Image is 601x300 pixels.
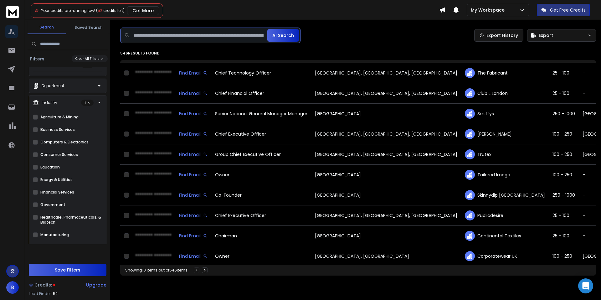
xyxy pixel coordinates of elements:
[311,185,461,205] td: [GEOGRAPHIC_DATA]
[471,7,507,13] p: My Workspace
[179,90,208,96] div: Find Email
[465,129,545,139] div: [PERSON_NAME]
[465,149,545,159] div: Trutex
[6,6,19,18] img: logo
[578,278,593,293] div: Open Intercom Messenger
[311,144,461,165] td: [GEOGRAPHIC_DATA], [GEOGRAPHIC_DATA], [GEOGRAPHIC_DATA]
[179,212,208,219] div: Find Email
[53,291,58,296] span: 52
[465,170,545,180] div: Tailored Image
[465,88,545,98] div: Club L London
[127,6,159,15] button: Get More
[211,124,311,144] td: Chief Executive Officer
[69,21,108,34] button: Saved Search
[179,111,208,117] div: Find Email
[29,291,52,296] p: Lead Finder:
[465,251,545,261] div: Corporatewear UK
[549,63,579,83] td: 25 - 100
[6,281,19,294] button: B
[311,124,461,144] td: [GEOGRAPHIC_DATA], [GEOGRAPHIC_DATA], [GEOGRAPHIC_DATA]
[211,165,311,185] td: Owner
[549,246,579,266] td: 100 - 250
[179,70,208,76] div: Find Email
[311,165,461,185] td: [GEOGRAPHIC_DATA]
[211,246,311,266] td: Owner
[40,177,73,182] label: Energy & Utilities
[40,190,74,195] label: Financial Services
[40,115,79,120] label: Agriculture & Mining
[549,83,579,104] td: 25 - 100
[311,83,461,104] td: [GEOGRAPHIC_DATA], [GEOGRAPHIC_DATA], [GEOGRAPHIC_DATA]
[28,21,66,34] button: Search
[81,100,94,106] p: 1
[311,226,461,246] td: [GEOGRAPHIC_DATA]
[40,215,102,225] label: Healthcare, Pharmaceuticals, & Biotech
[549,144,579,165] td: 100 - 250
[211,144,311,165] td: Group Chief Executive Officer
[120,51,596,56] p: 546 results found
[179,172,208,178] div: Find Email
[125,268,187,273] div: Showing 10 items out of 546 items
[179,151,208,158] div: Find Email
[211,83,311,104] td: Chief Financial Officer
[96,8,125,13] span: ( credits left)
[179,131,208,137] div: Find Email
[40,232,69,237] label: Manufacturing
[211,185,311,205] td: Co-Founder
[549,165,579,185] td: 100 - 250
[29,279,106,291] a: Credits:Upgrade
[40,152,78,157] label: Consumer Services
[40,140,89,145] label: Computers & Electronics
[311,205,461,226] td: [GEOGRAPHIC_DATA], [GEOGRAPHIC_DATA], [GEOGRAPHIC_DATA]
[550,7,586,13] p: Get Free Credits
[179,233,208,239] div: Find Email
[42,83,64,88] p: Department
[40,165,60,170] label: Education
[98,8,102,13] span: 52
[211,205,311,226] td: Chief Executive Officer
[267,29,299,42] button: AI Search
[537,4,590,16] button: Get Free Credits
[72,55,108,62] button: Clear All Filters
[474,29,523,42] a: Export History
[179,253,208,259] div: Find Email
[40,202,65,207] label: Government
[465,68,545,78] div: The Fabricant
[465,109,545,119] div: Smiffys
[211,104,311,124] td: Senior National General Manager Manager
[465,190,545,200] div: Skinnydip [GEOGRAPHIC_DATA]
[179,192,208,198] div: Find Email
[311,246,461,266] td: [GEOGRAPHIC_DATA], [GEOGRAPHIC_DATA]
[465,231,545,241] div: Continental Textiles
[29,264,106,276] button: Save Filters
[549,104,579,124] td: 250 - 1000
[211,63,311,83] td: Chief Technology Officer
[40,127,75,132] label: Business Services
[311,63,461,83] td: [GEOGRAPHIC_DATA], [GEOGRAPHIC_DATA], [GEOGRAPHIC_DATA]
[549,226,579,246] td: 25 - 100
[539,32,553,39] span: Export
[311,104,461,124] td: [GEOGRAPHIC_DATA]
[465,210,545,220] div: Publicdesire
[86,282,106,288] div: Upgrade
[42,100,57,105] p: Industry
[28,56,47,62] h3: Filters
[211,226,311,246] td: Chairman
[549,205,579,226] td: 25 - 100
[549,185,579,205] td: 250 - 1000
[41,8,95,13] span: Your credits are running low!
[34,282,52,288] span: Credits:
[549,124,579,144] td: 100 - 250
